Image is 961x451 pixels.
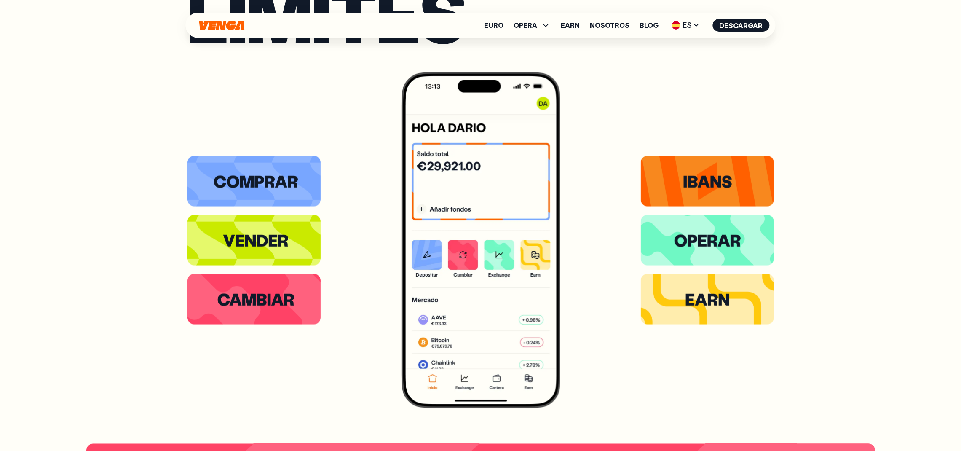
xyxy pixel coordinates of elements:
[669,19,703,32] span: ES
[198,21,246,30] svg: Inicio
[713,19,770,32] button: Descargar
[514,20,551,30] span: OPERA
[590,22,630,29] a: Nosotros
[640,22,659,29] a: Blog
[514,22,538,29] span: OPERA
[561,22,580,29] a: Earn
[672,21,680,30] img: flag-es
[485,22,504,29] a: Euro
